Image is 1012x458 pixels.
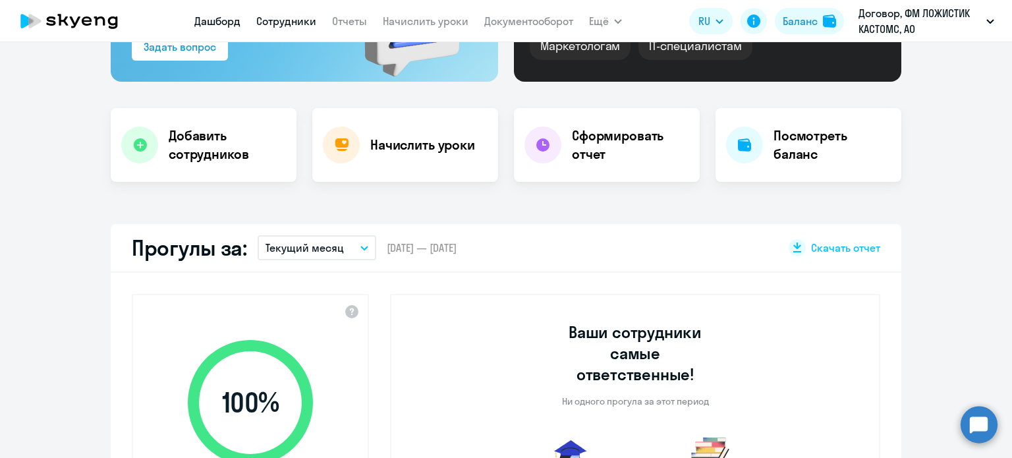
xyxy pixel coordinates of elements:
[530,32,631,60] div: Маркетологам
[698,13,710,29] span: RU
[258,235,376,260] button: Текущий месяц
[572,127,689,163] h4: Сформировать отчет
[144,39,216,55] div: Задать вопрос
[773,127,891,163] h4: Посмотреть баланс
[370,136,475,154] h4: Начислить уроки
[132,235,247,261] h2: Прогулы за:
[562,395,709,407] p: Ни одного прогула за этот период
[783,13,818,29] div: Баланс
[775,8,844,34] button: Балансbalance
[689,8,733,34] button: RU
[387,241,457,255] span: [DATE] — [DATE]
[589,8,622,34] button: Ещё
[175,387,326,418] span: 100 %
[858,5,981,37] p: Договор, ФМ ЛОЖИСТИК КАСТОМС, АО
[638,32,752,60] div: IT-специалистам
[852,5,1001,37] button: Договор, ФМ ЛОЖИСТИК КАСТОМС, АО
[484,14,573,28] a: Документооборот
[169,127,286,163] h4: Добавить сотрудников
[551,322,720,385] h3: Ваши сотрудники самые ответственные!
[266,240,344,256] p: Текущий месяц
[132,34,228,61] button: Задать вопрос
[256,14,316,28] a: Сотрудники
[332,14,367,28] a: Отчеты
[823,14,836,28] img: balance
[383,14,468,28] a: Начислить уроки
[811,241,880,255] span: Скачать отчет
[589,13,609,29] span: Ещё
[194,14,240,28] a: Дашборд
